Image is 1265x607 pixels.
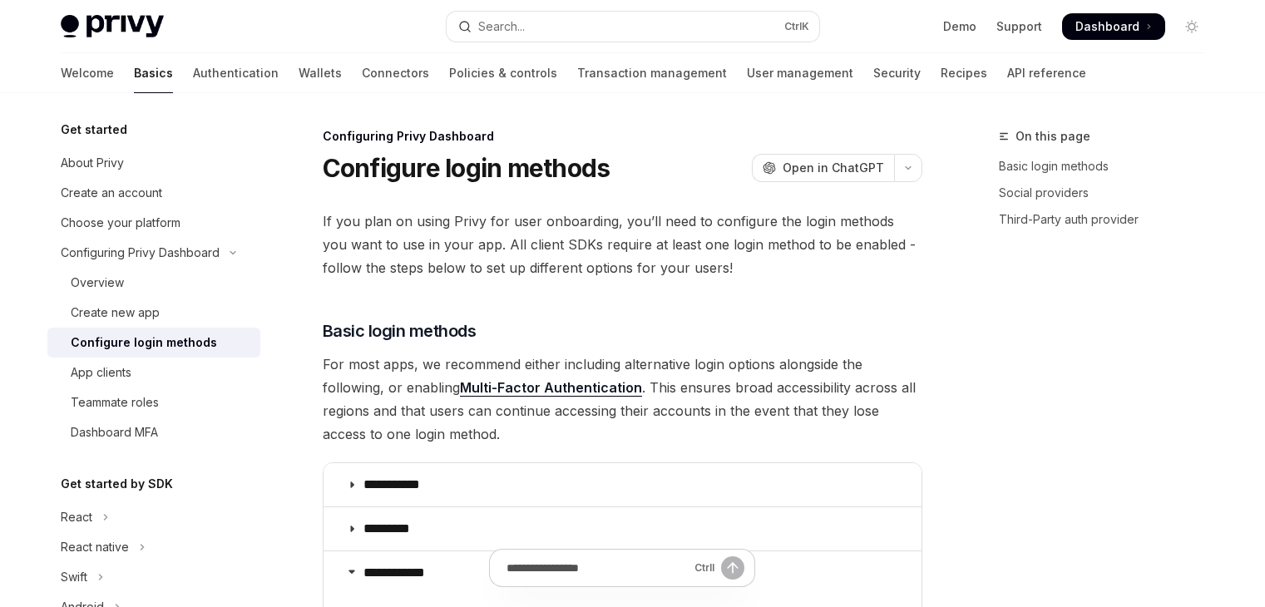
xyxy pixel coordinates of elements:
button: Toggle React native section [47,532,260,562]
div: Configuring Privy Dashboard [323,128,922,145]
span: For most apps, we recommend either including alternative login options alongside the following, o... [323,353,922,446]
button: Send message [721,556,744,580]
a: Create new app [47,298,260,328]
a: Demo [943,18,976,35]
a: Welcome [61,53,114,93]
div: Swift [61,567,87,587]
div: About Privy [61,153,124,173]
a: Social providers [999,180,1218,206]
div: Dashboard MFA [71,422,158,442]
a: Basics [134,53,173,93]
div: Search... [478,17,525,37]
span: Ctrl K [784,20,809,33]
a: Overview [47,268,260,298]
input: Ask a question... [506,550,688,586]
a: Third-Party auth provider [999,206,1218,233]
div: Create an account [61,183,162,203]
a: Policies & controls [449,53,557,93]
a: App clients [47,358,260,387]
a: Authentication [193,53,279,93]
a: Transaction management [577,53,727,93]
div: Create new app [71,303,160,323]
a: API reference [1007,53,1086,93]
div: Configuring Privy Dashboard [61,243,220,263]
a: Create an account [47,178,260,208]
span: On this page [1015,126,1090,146]
h5: Get started by SDK [61,474,173,494]
img: light logo [61,15,164,38]
button: Toggle Configuring Privy Dashboard section [47,238,260,268]
a: Dashboard [1062,13,1165,40]
div: Choose your platform [61,213,180,233]
div: Teammate roles [71,392,159,412]
a: Teammate roles [47,387,260,417]
a: Security [873,53,921,93]
h1: Configure login methods [323,153,610,183]
button: Toggle React section [47,502,260,532]
span: If you plan on using Privy for user onboarding, you’ll need to configure the login methods you wa... [323,210,922,279]
button: Toggle Swift section [47,562,260,592]
a: Dashboard MFA [47,417,260,447]
span: Dashboard [1075,18,1139,35]
a: Connectors [362,53,429,93]
div: Configure login methods [71,333,217,353]
span: Open in ChatGPT [783,160,884,176]
div: React native [61,537,129,557]
button: Toggle dark mode [1179,13,1205,40]
div: Overview [71,273,124,293]
span: Basic login methods [323,319,477,343]
a: About Privy [47,148,260,178]
a: Multi-Factor Authentication [460,379,642,397]
a: Choose your platform [47,208,260,238]
h5: Get started [61,120,127,140]
a: Support [996,18,1042,35]
a: Recipes [941,53,987,93]
a: Wallets [299,53,342,93]
button: Open in ChatGPT [752,154,894,182]
a: Configure login methods [47,328,260,358]
div: App clients [71,363,131,382]
a: User management [747,53,853,93]
a: Basic login methods [999,153,1218,180]
div: React [61,507,92,527]
button: Open search [447,12,819,42]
